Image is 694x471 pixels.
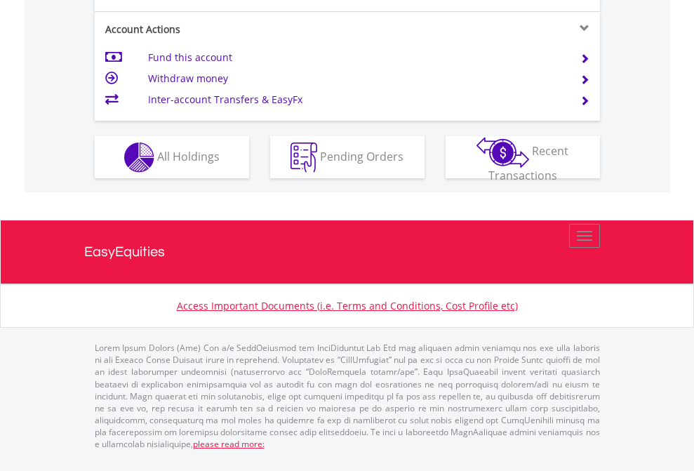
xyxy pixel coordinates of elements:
[124,142,154,173] img: holdings-wht.png
[193,438,265,450] a: please read more:
[148,68,563,89] td: Withdraw money
[95,22,347,37] div: Account Actions
[177,299,518,312] a: Access Important Documents (i.e. Terms and Conditions, Cost Profile etc)
[95,342,600,450] p: Lorem Ipsum Dolors (Ame) Con a/e SeddOeiusmod tem InciDiduntut Lab Etd mag aliquaen admin veniamq...
[148,89,563,110] td: Inter-account Transfers & EasyFx
[84,220,610,284] a: EasyEquities
[157,148,220,164] span: All Holdings
[476,137,529,168] img: transactions-zar-wht.png
[446,136,600,178] button: Recent Transactions
[95,136,249,178] button: All Holdings
[291,142,317,173] img: pending_instructions-wht.png
[148,47,563,68] td: Fund this account
[320,148,403,164] span: Pending Orders
[270,136,425,178] button: Pending Orders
